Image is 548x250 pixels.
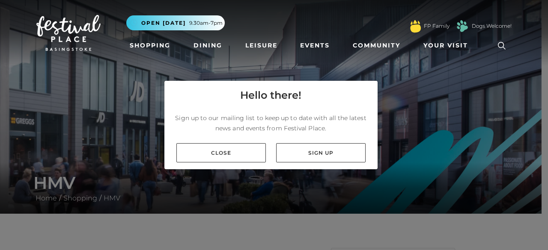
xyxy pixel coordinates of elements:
[171,113,371,133] p: Sign up to our mailing list to keep up to date with all the latest news and events from Festival ...
[297,38,333,53] a: Events
[190,38,226,53] a: Dining
[420,38,476,53] a: Your Visit
[126,15,225,30] button: Open [DATE] 9.30am-7pm
[189,19,223,27] span: 9.30am-7pm
[126,38,174,53] a: Shopping
[176,143,266,162] a: Close
[36,15,101,51] img: Festival Place Logo
[240,88,301,103] h4: Hello there!
[472,22,512,30] a: Dogs Welcome!
[276,143,366,162] a: Sign up
[349,38,404,53] a: Community
[141,19,186,27] span: Open [DATE]
[423,41,468,50] span: Your Visit
[242,38,281,53] a: Leisure
[424,22,450,30] a: FP Family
